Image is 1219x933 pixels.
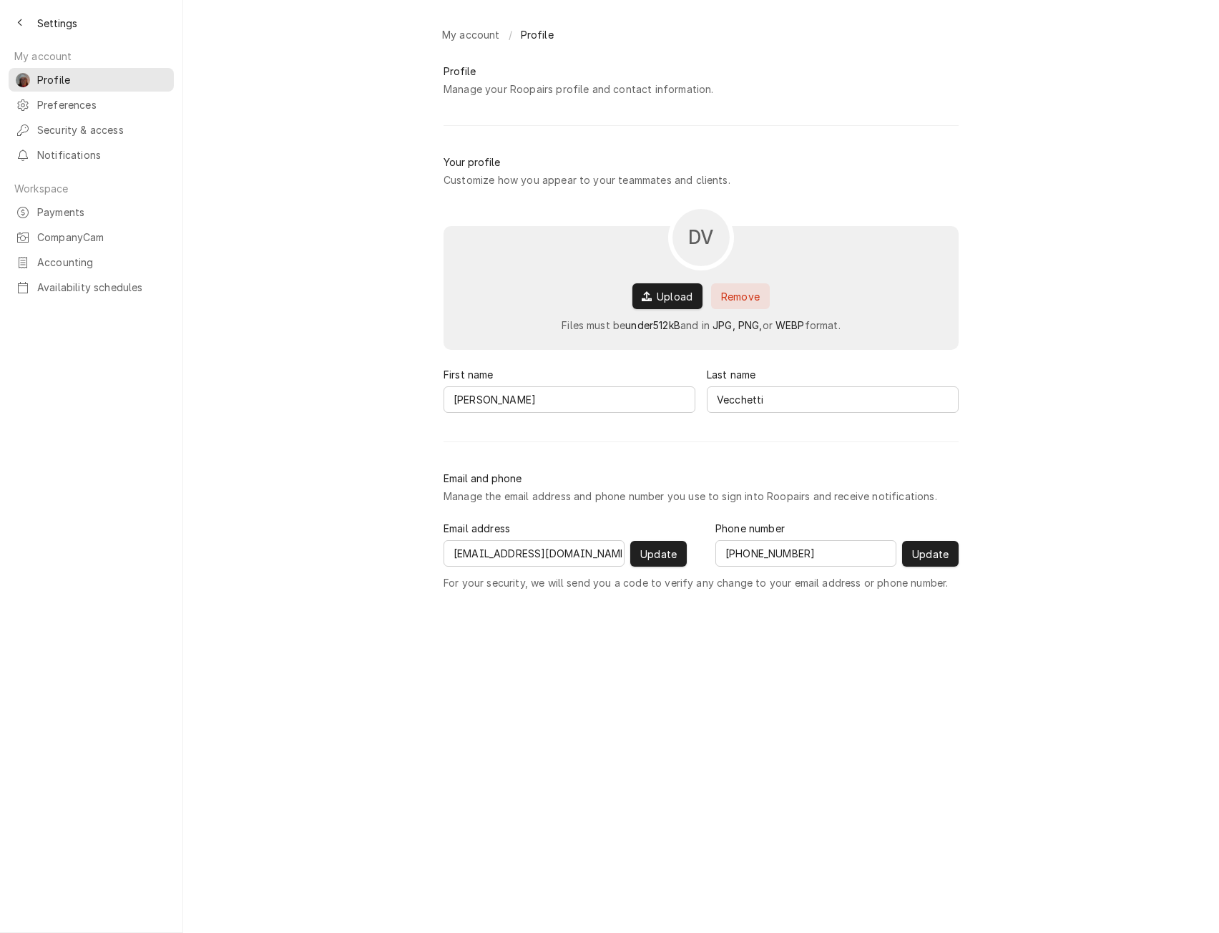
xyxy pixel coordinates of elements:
[9,118,174,142] a: Security & access
[775,319,805,331] span: WEBP
[654,289,695,304] span: Upload
[37,230,167,245] span: CompanyCam
[902,541,959,567] button: Update
[718,289,763,304] span: Remove
[37,280,167,295] span: Availability schedules
[37,122,167,137] span: Security & access
[37,205,167,220] span: Payments
[9,143,174,167] a: Notifications
[707,386,959,413] input: Last name
[9,11,31,34] button: Back to previous page
[444,172,730,187] div: Customize how you appear to your teammates and clients.
[9,250,174,274] a: Accounting
[713,319,762,331] span: JPG, PNG,
[625,319,680,331] span: under 512 kB
[715,540,896,567] input: Phone number
[444,82,713,97] div: Manage your Roopairs profile and contact information.
[444,64,476,79] div: Profile
[444,367,494,382] label: First name
[444,489,937,504] div: Manage the email address and phone number you use to sign into Roopairs and receive notifications.
[444,386,695,413] input: First name
[444,521,510,536] label: Email address
[632,283,702,309] button: Upload
[37,72,167,87] span: Profile
[444,540,625,567] input: Email address
[9,225,174,249] a: CompanyCam
[521,27,554,42] span: Profile
[37,97,167,112] span: Preferences
[707,367,755,382] label: Last name
[630,541,687,567] button: Update
[444,155,500,170] div: Your profile
[444,471,522,486] div: Email and phone
[515,23,559,47] a: Profile
[668,205,734,270] button: DV
[509,27,512,42] span: /
[562,318,841,333] div: Files must be and in or format.
[9,275,174,299] a: Availability schedules
[909,547,951,562] span: Update
[9,200,174,224] a: Payments
[37,16,77,31] span: Settings
[37,255,167,270] span: Accounting
[9,93,174,117] a: Preferences
[715,521,785,536] label: Phone number
[444,575,948,590] span: For your security, we will send you a code to verify any change to your email address or phone nu...
[37,147,167,162] span: Notifications
[16,73,30,87] div: Dena Vecchetti's Avatar
[16,73,30,87] div: DV
[711,283,770,309] button: Remove
[9,68,174,92] a: DVDena Vecchetti's AvatarProfile
[637,547,680,562] span: Update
